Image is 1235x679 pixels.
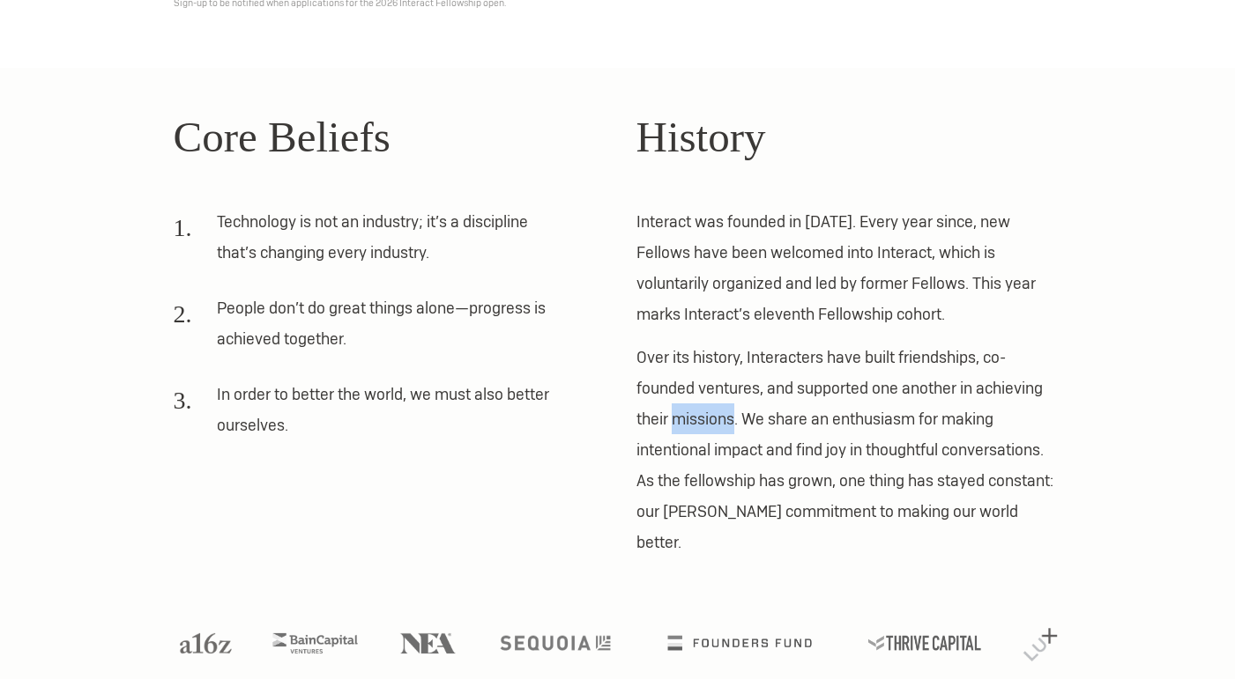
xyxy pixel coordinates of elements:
[1023,628,1058,661] img: Lux Capital logo
[174,379,562,453] li: In order to better the world, we must also better ourselves.
[400,633,456,653] img: NEA logo
[667,636,811,650] img: Founders Fund logo
[636,105,1062,170] h2: History
[868,636,981,650] img: Thrive Capital logo
[174,105,599,170] h2: Core Beliefs
[636,206,1062,329] p: Interact was founded in [DATE]. Every year since, new Fellows have been welcomed into Interact, w...
[174,292,562,366] li: People don’t do great things alone—progress is achieved together.
[501,636,611,650] img: Sequoia logo
[636,342,1062,557] p: Over its history, Interacters have built friendships, co-founded ventures, and supported one anot...
[180,633,231,653] img: A16Z logo
[174,206,562,280] li: Technology is not an industry; it’s a discipline that’s changing every industry.
[272,633,357,653] img: Bain Capital Ventures logo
